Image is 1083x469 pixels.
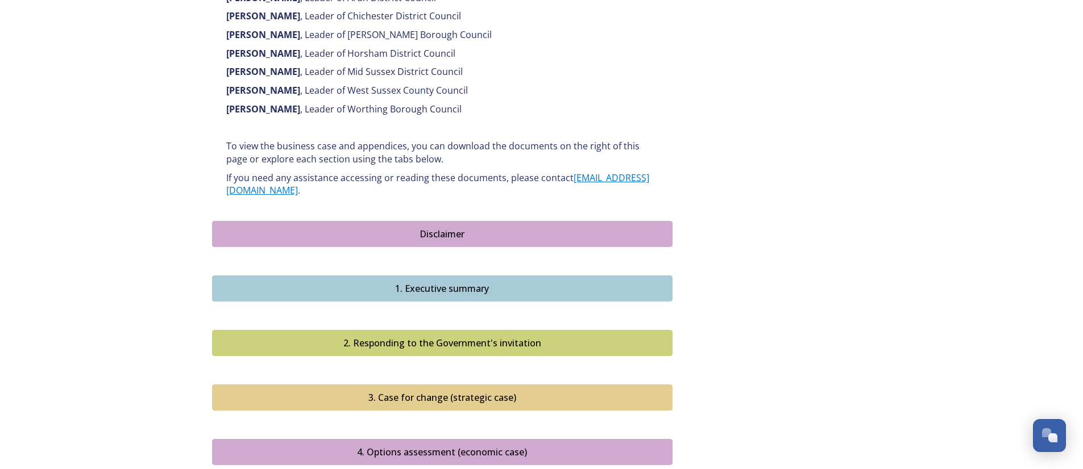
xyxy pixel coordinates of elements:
[212,330,673,356] button: 2. Responding to the Government's invitation
[226,171,658,197] p: If you need any assistance accessing or reading these documents, please contact .
[226,84,658,97] p: , Leader of West Sussex County Council
[1033,419,1066,452] button: Open Chat
[226,47,658,60] p: , Leader of Horsham District Council
[226,28,658,41] p: , Leader of [PERSON_NAME] Borough Council
[226,65,300,78] strong: [PERSON_NAME]
[226,103,658,116] p: , Leader of Worthing Borough Council
[218,336,666,350] div: 2. Responding to the Government's invitation
[226,10,300,22] strong: [PERSON_NAME]
[226,10,658,23] p: , Leader of Chichester District Council
[226,103,300,115] strong: [PERSON_NAME]
[226,28,300,41] strong: [PERSON_NAME]
[226,47,300,60] strong: [PERSON_NAME]
[218,227,666,241] div: Disclaimer
[218,391,666,404] div: 3. Case for change (strategic case)
[226,84,300,97] strong: [PERSON_NAME]
[226,171,649,197] a: [EMAIL_ADDRESS][DOMAIN_NAME]
[218,445,666,459] div: 4. Options assessment (economic case)
[212,384,673,411] button: 3. Case for change (strategic case)
[212,439,673,465] button: 4. Options assessment (economic case)
[212,221,673,247] button: Disclaimer
[218,282,666,295] div: 1. Executive summary
[212,275,673,301] button: 1. Executive summary
[226,140,658,165] p: To view the business case and appendices, you can download the documents on the right of this pag...
[226,65,658,78] p: , Leader of Mid Sussex District Council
